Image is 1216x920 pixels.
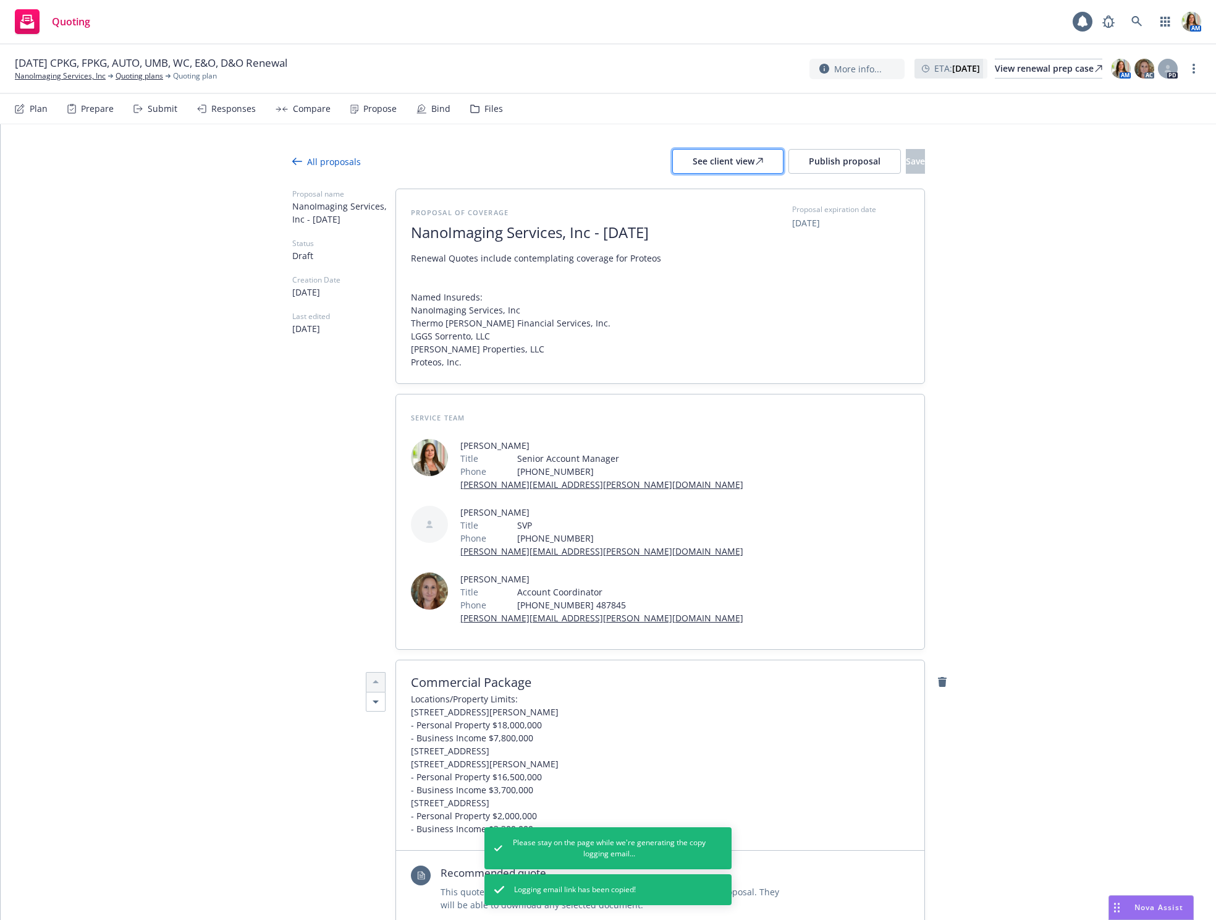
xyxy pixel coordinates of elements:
[292,286,395,299] span: [DATE]
[1125,9,1149,34] a: Search
[292,275,395,286] span: Creation Date
[1134,902,1183,913] span: Nova Assist
[517,519,743,532] span: SVP
[1108,895,1194,920] button: Nova Assist
[935,675,950,689] a: remove
[514,884,636,895] span: Logging email link has been copied!
[173,70,217,82] span: Quoting plan
[411,413,465,422] span: Service Team
[460,612,743,624] a: [PERSON_NAME][EMAIL_ADDRESS][PERSON_NAME][DOMAIN_NAME]
[1096,9,1121,34] a: Report a Bug
[512,837,707,859] span: Please stay on the page while we're generating the copy logging email...
[1134,59,1154,79] img: photo
[148,104,177,114] div: Submit
[411,252,661,368] span: Renewal Quotes include contemplating coverage for Proteos Named Insureds: NanoImaging Services, I...
[1186,61,1201,76] a: more
[460,532,486,545] span: Phone
[995,59,1102,79] a: View renewal prep case
[792,216,820,229] button: [DATE]
[292,249,395,262] span: Draft
[292,155,361,168] div: All proposals
[292,322,395,335] span: [DATE]
[411,208,509,217] span: Proposal of coverage
[1111,59,1131,79] img: photo
[460,586,478,598] span: Title
[1153,9,1178,34] a: Switch app
[906,155,925,167] span: Save
[52,17,90,27] span: Quoting
[211,104,256,114] div: Responses
[672,149,783,174] button: See client view
[484,104,503,114] div: Files
[116,70,163,82] a: Quoting plans
[693,150,763,173] div: See client view
[363,104,397,114] div: Propose
[834,62,882,75] span: More info...
[411,439,448,476] img: employee photo
[293,104,331,114] div: Compare
[952,62,980,74] strong: [DATE]
[15,56,287,70] span: [DATE] CPKG, FPKG, AUTO, UMB, WC, E&O, D&O Renewal
[292,311,395,322] span: Last edited
[15,70,106,82] a: NanoImaging Services, Inc
[411,675,910,690] span: Commercial Package
[460,465,486,478] span: Phone
[1181,12,1201,32] img: photo
[460,439,743,452] span: [PERSON_NAME]
[809,59,905,79] button: More info...
[292,200,395,226] span: NanoImaging Services, Inc - [DATE]
[292,189,395,200] span: Proposal name
[906,149,925,174] button: Save
[460,506,743,519] span: [PERSON_NAME]
[81,104,114,114] div: Prepare
[460,598,486,611] span: Phone
[460,573,743,586] span: [PERSON_NAME]
[517,452,743,465] span: Senior Account Manager
[292,238,395,249] span: Status
[460,452,478,465] span: Title
[441,885,793,911] span: This quote and the selected files will be shown to the client on the proposal. They will be able ...
[460,479,743,490] a: [PERSON_NAME][EMAIL_ADDRESS][PERSON_NAME][DOMAIN_NAME]
[441,866,793,880] span: Recommended quote
[809,155,880,167] span: Publish proposal
[792,204,876,215] span: Proposal expiration date
[934,62,980,75] span: ETA :
[411,692,559,835] span: Locations/Property Limits: [STREET_ADDRESS][PERSON_NAME] - Personal Property $18,000,000 - Busine...
[517,598,743,611] span: [PHONE_NUMBER] 487845
[1109,896,1125,919] div: Drag to move
[517,465,743,478] span: [PHONE_NUMBER]
[460,545,743,557] a: [PERSON_NAME][EMAIL_ADDRESS][PERSON_NAME][DOMAIN_NAME]
[30,104,48,114] div: Plan
[411,573,448,610] img: employee photo
[788,149,901,174] button: Publish proposal
[460,519,478,532] span: Title
[10,4,95,39] a: Quoting
[517,586,743,598] span: Account Coordinator
[517,532,743,545] span: [PHONE_NUMBER]
[411,224,714,242] span: NanoImaging Services, Inc - [DATE]
[431,104,450,114] div: Bind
